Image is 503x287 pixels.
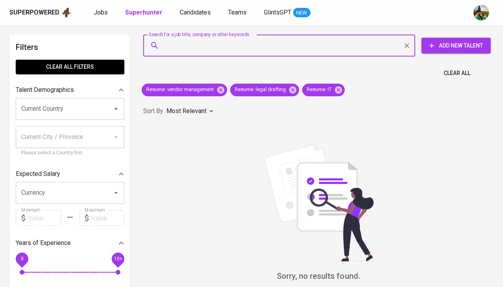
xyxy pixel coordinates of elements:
[9,8,59,17] div: Superpowered
[20,256,23,261] span: 0
[16,82,124,98] div: Talent Demographics
[427,41,484,51] span: Add New Talent
[111,187,122,198] button: Open
[302,84,345,96] div: Resume: IT
[180,9,211,16] span: Candidates
[401,40,412,51] button: Clear
[111,103,122,114] button: Open
[143,270,494,282] h6: Sorry, no results found.
[443,68,470,78] span: Clear All
[21,149,119,157] p: Please select a Country first
[293,9,310,17] span: NEW
[125,9,162,16] b: Superhunter
[142,86,219,93] span: Resume : vendor management
[228,9,247,16] span: Teams
[16,41,124,53] h6: Filters
[264,8,310,18] a: GlintsGPT NEW
[16,238,71,248] p: Years of Experience
[421,38,490,53] button: Add New Talent
[142,84,227,96] div: Resume: vendor management
[260,144,378,261] img: file_searching.svg
[22,62,118,72] span: Clear All filters
[180,8,212,18] a: Candidates
[16,60,124,74] button: Clear All filters
[16,166,124,182] div: Expected Salary
[94,8,109,18] a: Jobs
[166,104,216,119] div: Most Relevant
[302,86,336,93] span: Resume : IT
[92,210,124,226] input: Value
[9,7,72,18] a: Superpoweredapp logo
[264,9,291,16] span: GlintsGPT
[61,7,72,18] img: app logo
[230,86,291,93] span: Resume : legal drafting
[16,85,74,95] p: Talent Demographics
[114,256,122,261] span: 10+
[125,8,164,18] a: Superhunter
[94,9,108,16] span: Jobs
[230,84,299,96] div: Resume: legal drafting
[473,5,489,20] img: eva@glints.com
[16,169,60,179] p: Expected Salary
[228,8,248,18] a: Teams
[143,106,163,116] p: Sort By
[440,66,473,80] button: Clear All
[28,210,61,226] input: Value
[16,235,124,251] div: Years of Experience
[166,106,206,116] p: Most Relevant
